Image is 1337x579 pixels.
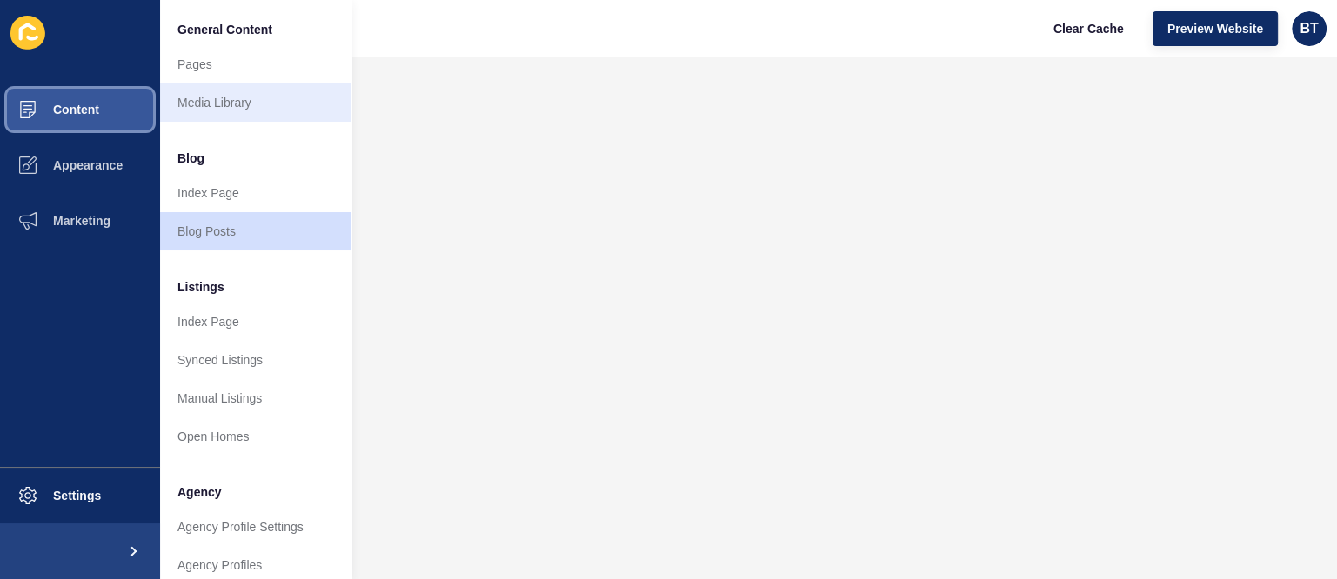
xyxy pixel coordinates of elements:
[160,83,351,122] a: Media Library
[1300,20,1318,37] span: BT
[177,278,224,296] span: Listings
[1167,20,1263,37] span: Preview Website
[177,150,204,167] span: Blog
[160,303,351,341] a: Index Page
[160,45,351,83] a: Pages
[1153,11,1278,46] button: Preview Website
[177,21,272,38] span: General Content
[160,508,351,546] a: Agency Profile Settings
[1053,20,1124,37] span: Clear Cache
[177,483,222,501] span: Agency
[1039,11,1139,46] button: Clear Cache
[160,379,351,417] a: Manual Listings
[160,212,351,250] a: Blog Posts
[160,174,351,212] a: Index Page
[160,417,351,456] a: Open Homes
[160,341,351,379] a: Synced Listings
